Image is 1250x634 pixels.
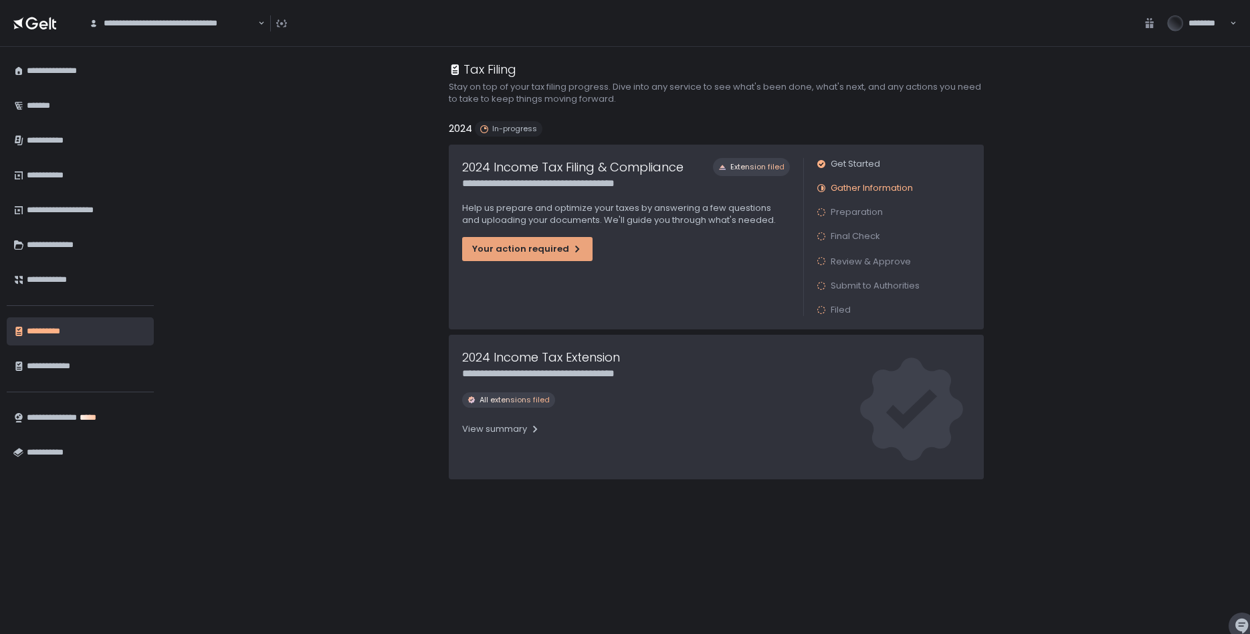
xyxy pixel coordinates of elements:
[831,158,880,170] span: Get Started
[449,81,984,105] h2: Stay on top of your tax filing progress. Dive into any service to see what's been done, what's ne...
[449,121,472,137] h2: 2024
[462,158,684,176] h1: 2024 Income Tax Filing & Compliance
[462,418,540,440] button: View summary
[831,206,883,218] span: Preparation
[462,423,540,435] div: View summary
[831,230,880,242] span: Final Check
[831,304,851,316] span: Filed
[831,182,913,194] span: Gather Information
[831,255,911,268] span: Review & Approve
[831,280,920,292] span: Submit to Authorities
[462,348,620,366] h1: 2024 Income Tax Extension
[462,237,593,261] button: Your action required
[449,60,516,78] div: Tax Filing
[80,8,265,38] div: Search for option
[256,17,257,30] input: Search for option
[472,243,583,255] div: Your action required
[480,395,550,405] span: All extensions filed
[462,202,790,226] p: Help us prepare and optimize your taxes by answering a few questions and uploading your documents...
[492,124,537,134] span: In-progress
[730,162,785,172] span: Extension filed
